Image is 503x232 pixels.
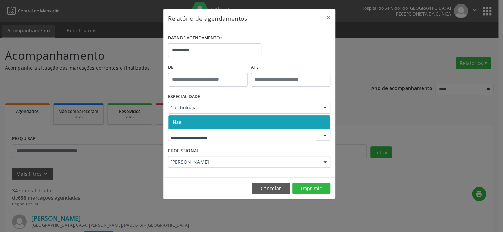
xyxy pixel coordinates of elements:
[168,14,247,23] h5: Relatório de agendamentos
[170,104,316,111] span: Cardiologia
[168,91,200,102] label: ESPECIALIDADE
[251,62,330,73] label: ATÉ
[322,9,335,26] button: Close
[252,183,290,194] button: Cancelar
[292,183,330,194] button: Imprimir
[168,33,222,43] label: DATA DE AGENDAMENTO
[173,119,181,125] span: Hse
[168,62,248,73] label: De
[170,158,316,165] span: [PERSON_NAME]
[168,145,199,156] label: PROFISSIONAL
